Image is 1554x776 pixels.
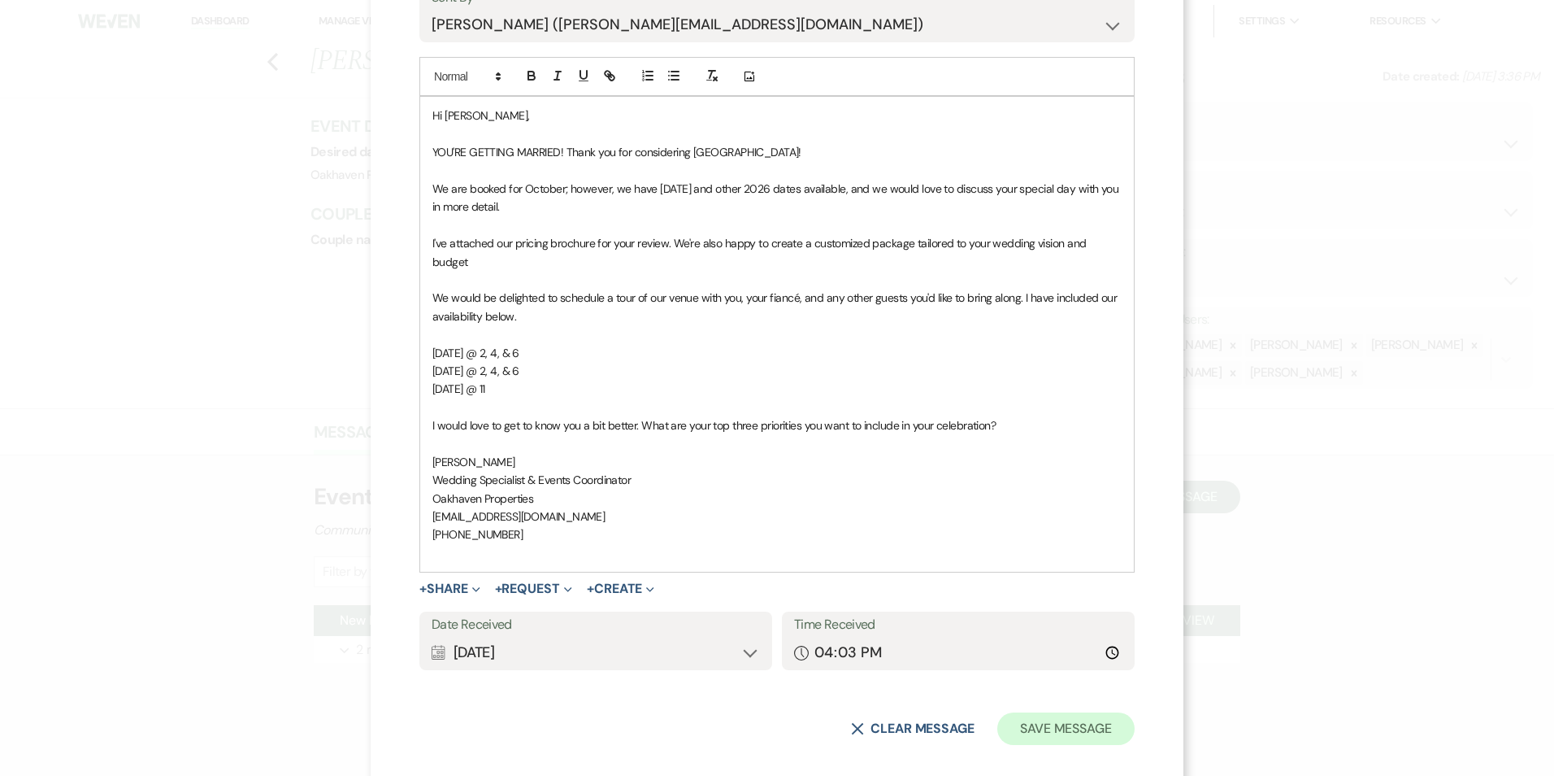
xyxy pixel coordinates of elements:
[495,582,502,595] span: +
[432,509,605,524] span: [EMAIL_ADDRESS][DOMAIN_NAME]
[997,713,1135,745] button: Save Message
[432,637,760,669] div: [DATE]
[794,613,1122,637] label: Time Received
[432,381,485,396] span: [DATE] @ 11
[432,346,519,360] span: [DATE] @ 2, 4, & 6
[432,473,631,487] span: Wedding Specialist & Events Coordinator
[419,582,480,595] button: Share
[432,418,996,433] span: I would love to get to know you a bit better. What are your top three priorities you want to incl...
[587,582,654,595] button: Create
[432,108,529,123] span: Hi [PERSON_NAME],
[419,582,427,595] span: +
[432,236,1089,268] span: I've attached our pricing brochure for your review. We're also happy to create a customized packa...
[432,527,523,542] span: [PHONE_NUMBER]
[495,582,572,595] button: Request
[432,181,1122,214] span: We are booked for October; however, we have [DATE] and other 2026 dates available, and we would l...
[432,364,519,378] span: [DATE] @ 2, 4, & 6
[587,582,594,595] span: +
[432,145,801,159] span: YOU'RE GETTING MARRIED! Thank you for considering [GEOGRAPHIC_DATA]!
[432,455,515,469] span: [PERSON_NAME]
[432,613,760,637] label: Date Received
[432,290,1120,323] span: We would be delighted to schedule a tour of our venue with you, your fiancé, and any other guests...
[432,491,533,506] span: Oakhaven Properties
[851,722,975,735] button: Clear message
